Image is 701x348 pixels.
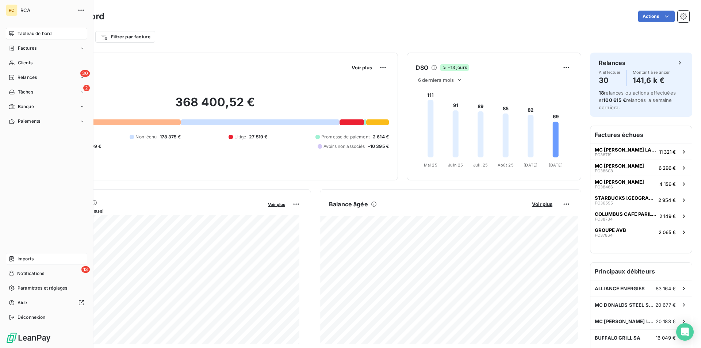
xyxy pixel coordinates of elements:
span: Montant à relancer [633,70,670,74]
button: MC [PERSON_NAME]FC386086 296 € [590,160,692,176]
span: COLUMBUS CAFE PARILLY [595,211,656,217]
span: 2 [83,85,90,91]
div: Open Intercom Messenger [676,323,694,341]
tspan: Mai 25 [424,162,437,168]
span: GROUPE AVB [595,227,626,233]
span: 30 [80,70,90,77]
span: Clients [18,60,32,66]
span: MC [PERSON_NAME] LA RICAMARIE [595,147,656,153]
span: 11 321 € [659,149,676,155]
span: 4 156 € [659,181,676,187]
tspan: Juin 25 [448,162,463,168]
span: Notifications [17,270,44,277]
span: 20 677 € [655,302,676,308]
span: FC37864 [595,233,613,237]
span: Relances [18,74,37,81]
img: Logo LeanPay [6,332,51,344]
span: Voir plus [532,201,552,207]
span: Imports [18,256,34,262]
span: 2 065 € [659,229,676,235]
span: Tâches [18,89,33,95]
div: RC [6,4,18,16]
button: Voir plus [530,201,555,207]
button: GROUPE AVBFC378642 065 € [590,224,692,240]
span: À effectuer [599,70,621,74]
span: ALLIANCE ENERGIES [595,286,645,291]
span: Paiements [18,118,40,125]
span: -10 395 € [368,143,389,150]
span: FC38608 [595,169,613,173]
span: Voir plus [268,202,285,207]
tspan: [DATE] [524,162,537,168]
span: Non-échu [135,134,157,140]
span: 100 615 € [603,97,626,103]
h4: 141,6 k € [633,74,670,86]
button: STARBUCKS [GEOGRAPHIC_DATA]FC365952 954 € [590,192,692,208]
span: 2 614 € [373,134,389,140]
span: Voir plus [352,65,372,70]
a: Aide [6,297,87,309]
span: BUFFALO GRILL SA [595,335,640,341]
h6: DSO [416,63,428,72]
span: MC [PERSON_NAME] [595,163,644,169]
tspan: Août 25 [498,162,514,168]
span: 83 164 € [656,286,676,291]
span: FC38466 [595,185,613,189]
button: Filtrer par facture [95,31,155,43]
button: Actions [638,11,675,22]
span: 6 296 € [659,165,676,171]
span: Chiffre d'affaires mensuel [41,207,263,215]
span: 27 519 € [249,134,267,140]
span: RCA [20,7,73,13]
tspan: Juil. 25 [473,162,488,168]
button: MC [PERSON_NAME] LA RICAMARIEFC3871911 321 € [590,144,692,160]
h6: Balance âgée [329,200,368,209]
span: Banque [18,103,34,110]
span: 178 375 € [160,134,181,140]
h2: 368 400,52 € [41,95,389,117]
button: Voir plus [349,64,374,71]
button: COLUMBUS CAFE PARILLYFC387342 149 € [590,208,692,224]
h4: 30 [599,74,621,86]
span: Avoirs non associés [323,143,365,150]
span: 2 954 € [658,197,676,203]
span: 16 049 € [656,335,676,341]
span: Déconnexion [18,314,46,321]
span: 20 183 € [656,318,676,324]
span: relances ou actions effectuées et relancés la semaine dernière. [599,90,676,110]
span: Tableau de bord [18,30,51,37]
h6: Principaux débiteurs [590,263,692,280]
span: FC36595 [595,201,613,205]
tspan: [DATE] [549,162,563,168]
span: STARBUCKS [GEOGRAPHIC_DATA] [595,195,655,201]
span: 6 derniers mois [418,77,454,83]
button: MC [PERSON_NAME]FC384664 156 € [590,176,692,192]
span: Promesse de paiement [321,134,370,140]
h6: Factures échues [590,126,692,144]
span: Factures [18,45,37,51]
span: FC38719 [595,153,612,157]
span: 18 [599,90,604,96]
h6: Relances [599,58,625,67]
span: MC [PERSON_NAME] LA RICAMARIE [595,318,656,324]
span: Paramètres et réglages [18,285,67,291]
span: 13 [81,266,90,273]
button: Voir plus [266,201,287,207]
span: Litige [234,134,246,140]
span: FC38734 [595,217,613,221]
span: MC [PERSON_NAME] [595,179,644,185]
span: 2 149 € [659,213,676,219]
span: MC DONALDS STEEL ST ETIENNE [595,302,655,308]
span: Aide [18,299,27,306]
span: -13 jours [440,64,469,71]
